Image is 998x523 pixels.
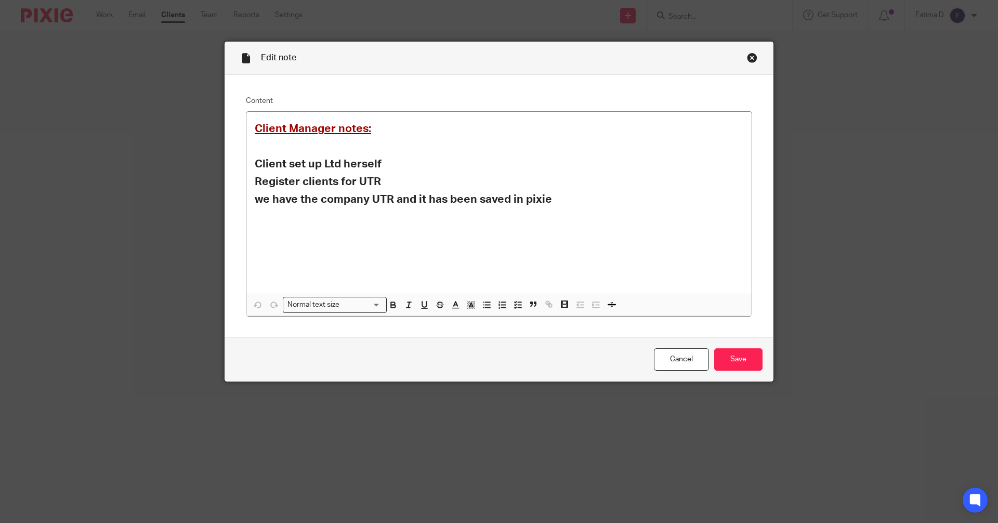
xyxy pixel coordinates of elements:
span: Client Manager notes: [255,123,371,134]
strong: Register clients for UTR [255,176,381,187]
strong: Client set up Ltd herself [255,159,382,169]
input: Search for option [343,299,380,310]
span: Normal text size [285,299,342,310]
input: Save [714,348,763,371]
span: Edit note [261,54,296,62]
div: Search for option [283,297,387,313]
label: Content [246,96,752,106]
div: Close this dialog window [747,53,757,63]
a: Cancel [654,348,709,371]
strong: we have the company UTR and it has been saved in pixie [255,194,552,205]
